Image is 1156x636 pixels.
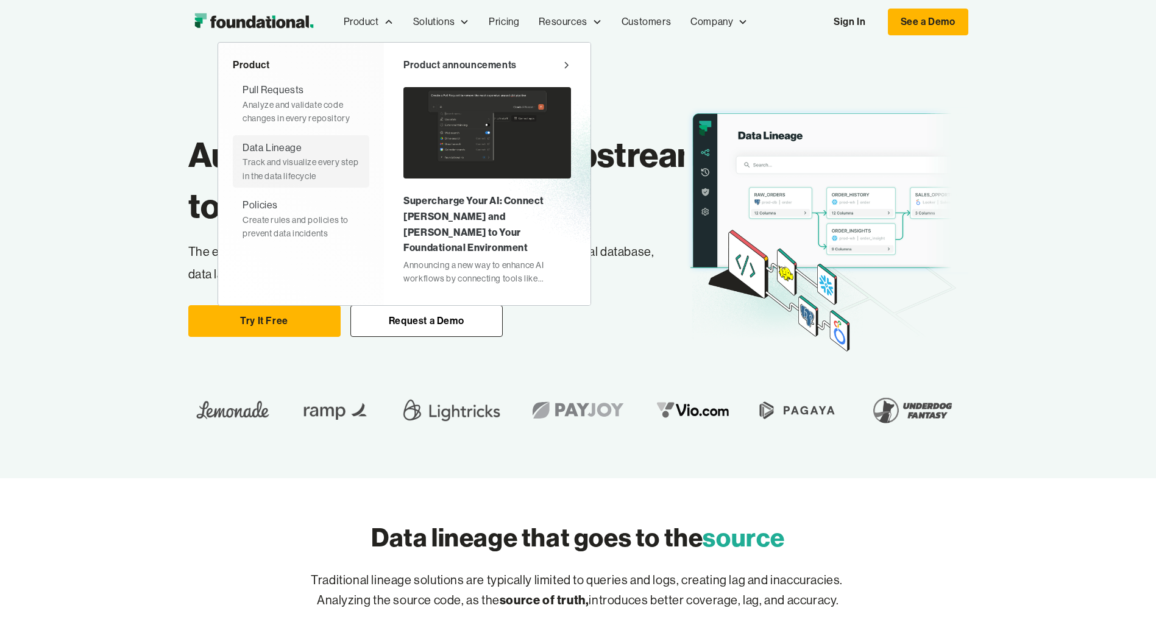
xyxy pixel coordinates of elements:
[403,82,571,290] a: Supercharge Your AI: Connect [PERSON_NAME] and [PERSON_NAME] to Your Foundational EnvironmentAnno...
[233,77,369,130] a: Pull RequestsAnalyze and validate code changes in every repository
[243,82,304,98] div: Pull Requests
[243,213,360,241] div: Create rules and policies to prevent data incidents
[403,258,571,286] div: Announcing a new way to enhance AI workflows by connecting tools like [PERSON_NAME] and [PERSON_N...
[188,129,707,231] h1: Automated upstream to downstream
[479,2,529,42] a: Pricing
[522,390,634,429] img: Payjoy logo
[403,193,571,255] div: Supercharge Your AI: Connect [PERSON_NAME] and [PERSON_NAME] to Your Foundational Environment
[233,57,369,73] div: Product
[612,2,681,42] a: Customers
[243,98,360,125] div: Analyze and validate code changes in every repository
[350,305,503,337] a: Request a Demo
[344,14,379,30] div: Product
[188,241,665,286] p: The easiest, most up-to-date way of tracking lineage across the operational database, data lake, ...
[937,495,1156,636] iframe: Chat Widget
[233,135,369,188] a: Data LineageTrack and visualize every step in the data lifecycle
[888,9,968,35] a: See a Demo
[266,571,890,610] p: Traditional lineage solutions are typically limited to queries and logs, creating lag and inaccur...
[233,193,369,245] a: PoliciesCreate rules and policies to prevent data incidents
[703,521,785,553] span: source
[413,14,455,30] div: Solutions
[243,155,360,183] div: Track and visualize every step in the data lifecycle
[188,10,319,34] a: home
[243,197,278,213] div: Policies
[371,520,785,555] h2: Data lineage that goes to the
[821,9,878,35] a: Sign In
[681,2,757,42] div: Company
[243,140,302,156] div: Data Lineage
[529,2,611,42] div: Resources
[403,2,479,42] div: Solutions
[648,390,738,429] img: vio logo
[753,390,842,429] img: Pagaya Logo
[863,390,961,429] img: Underdog Fantasy Logo
[188,305,341,337] a: Try It Free
[403,57,571,73] a: Product announcements
[218,42,591,306] nav: Product
[399,390,505,429] img: Lightricks Logo
[500,592,589,607] strong: source of truth,
[188,10,319,34] img: Foundational Logo
[295,390,378,429] img: Ramp Logo
[403,57,517,73] div: Product announcements
[690,14,733,30] div: Company
[539,14,587,30] div: Resources
[188,390,278,429] img: Lemonade Logo
[334,2,403,42] div: Product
